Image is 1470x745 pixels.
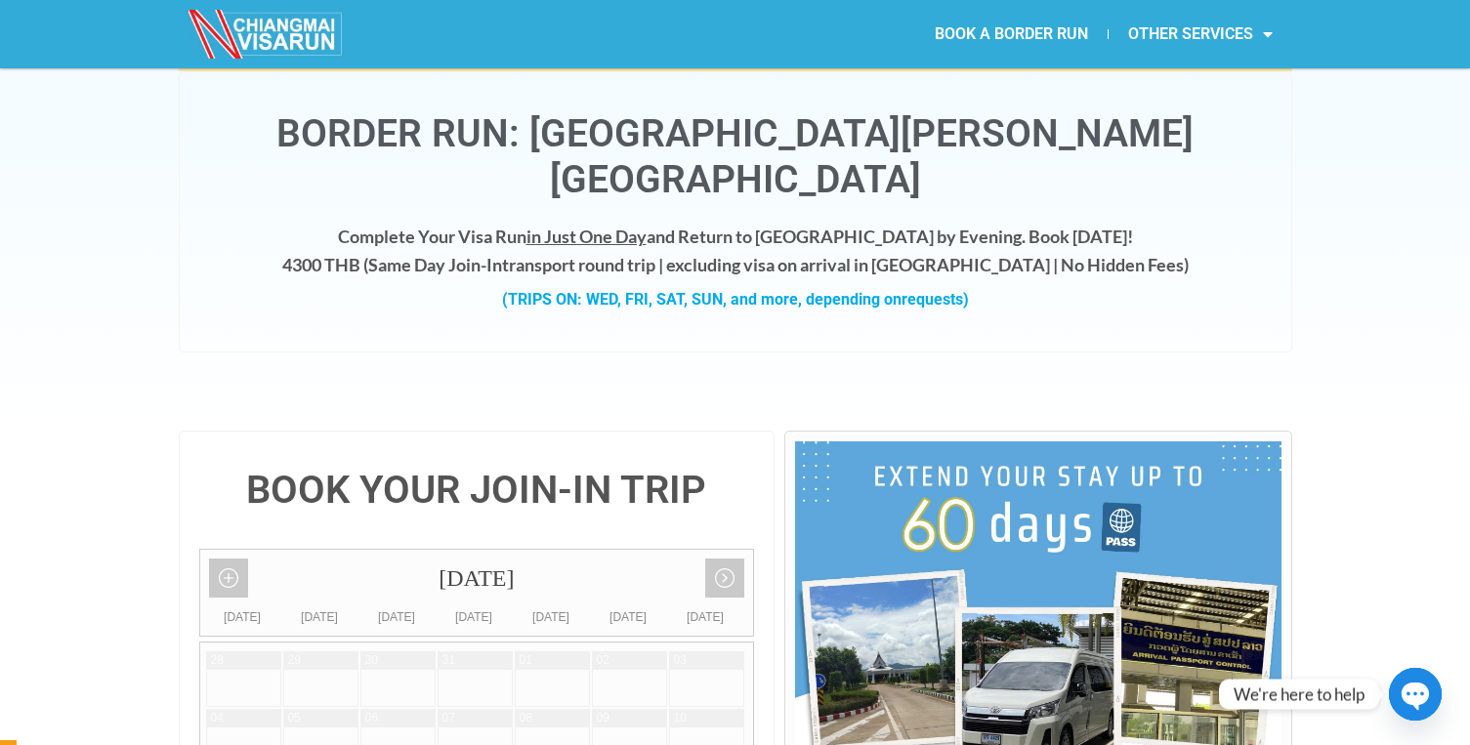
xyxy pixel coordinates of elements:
div: [DATE] [200,550,754,607]
div: [DATE] [513,607,590,627]
div: 09 [597,710,609,726]
div: 29 [288,652,301,669]
strong: (TRIPS ON: WED, FRI, SAT, SUN, and more, depending on [502,290,969,309]
h1: Border Run: [GEOGRAPHIC_DATA][PERSON_NAME][GEOGRAPHIC_DATA] [199,111,1272,203]
nav: Menu [735,12,1292,57]
strong: Same Day Join-In [368,254,502,275]
h4: BOOK YOUR JOIN-IN TRIP [199,471,755,510]
div: 31 [442,652,455,669]
div: 02 [597,652,609,669]
div: [DATE] [667,607,744,627]
span: in Just One Day [526,226,647,247]
div: 28 [211,652,224,669]
div: 04 [211,710,224,726]
a: BOOK A BORDER RUN [915,12,1108,57]
div: [DATE] [436,607,513,627]
h4: Complete Your Visa Run and Return to [GEOGRAPHIC_DATA] by Evening. Book [DATE]! 4300 THB ( transp... [199,223,1272,279]
a: OTHER SERVICES [1109,12,1292,57]
div: 10 [674,710,687,726]
div: [DATE] [281,607,358,627]
div: 30 [365,652,378,669]
div: 07 [442,710,455,726]
span: requests) [902,290,969,309]
div: [DATE] [358,607,436,627]
div: 03 [674,652,687,669]
div: [DATE] [204,607,281,627]
div: 08 [520,710,532,726]
div: [DATE] [590,607,667,627]
div: 05 [288,710,301,726]
div: 06 [365,710,378,726]
div: 01 [520,652,532,669]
